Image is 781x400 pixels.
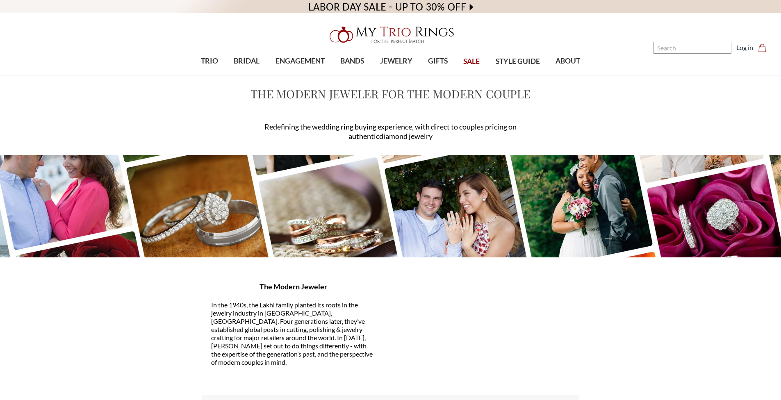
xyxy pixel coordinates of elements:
[201,56,218,66] span: TRIO
[758,44,766,52] svg: cart.cart_preview
[455,48,487,75] a: SALE
[496,56,540,67] span: STYLE GUIDE
[264,122,517,141] span: Redefining the wedding ring buying experience, with direct to couples pricing on authentic
[420,48,455,75] a: GIFTS
[276,56,325,66] span: ENGAGEMENT
[325,22,456,48] img: My Trio Rings
[211,301,373,366] span: In the 1940s, the Lakhi family planted its roots in the jewelry industry in [GEOGRAPHIC_DATA], [G...
[758,43,771,52] a: Cart with 0 items
[548,48,588,75] a: ABOUT
[380,56,412,66] span: JEWELRY
[226,48,267,75] a: BRIDAL
[340,56,364,66] span: BANDS
[556,56,580,66] span: ABOUT
[379,132,433,141] span: diamond jewelry
[428,56,448,66] span: GIFTS
[260,282,327,291] span: The Modern Jeweler
[100,85,681,102] h1: The Modern Jeweler for the Modern Couple
[268,48,332,75] a: ENGAGEMENT
[226,22,554,48] a: My Trio Rings
[234,56,260,66] span: BRIDAL
[193,48,226,75] a: TRIO
[372,48,420,75] a: JEWELRY
[736,43,753,52] a: Log in
[653,42,731,54] input: Search
[332,48,372,75] a: BANDS
[463,56,480,67] span: SALE
[487,48,547,75] a: STYLE GUIDE
[397,278,579,380] iframe: Embedded Vimeo Video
